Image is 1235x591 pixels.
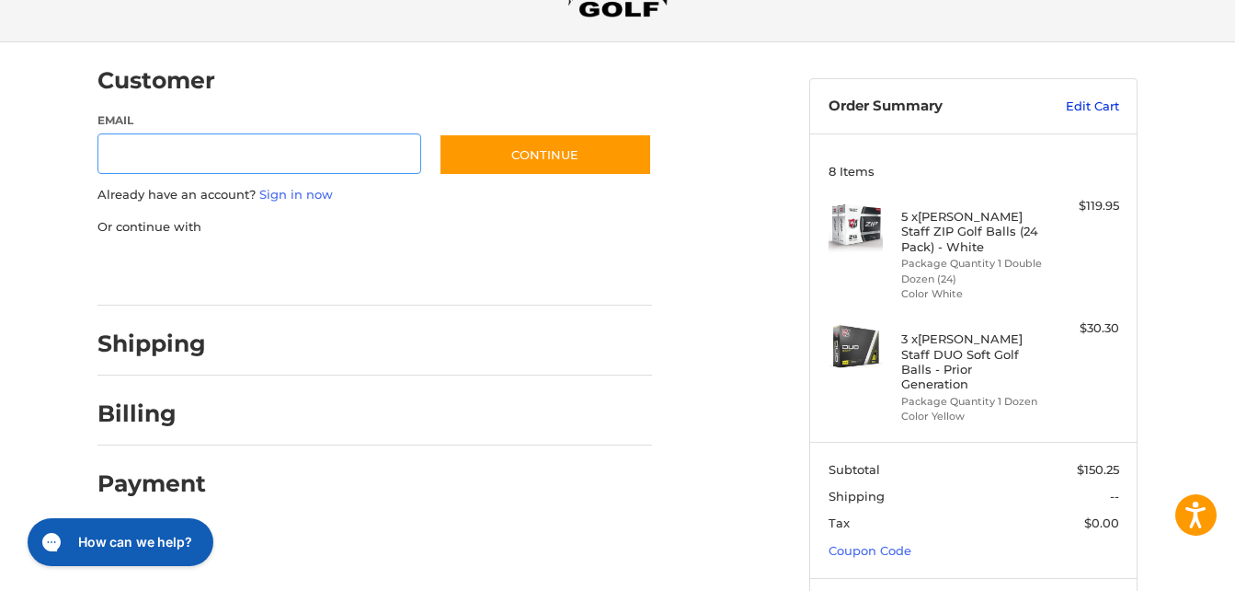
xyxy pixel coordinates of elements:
h3: Order Summary [829,98,1026,116]
iframe: Gorgias live chat messenger [18,512,219,573]
a: Edit Cart [1026,98,1119,116]
iframe: PayPal-paypal [92,254,230,287]
h4: 3 x [PERSON_NAME] Staff DUO Soft Golf Balls - Prior Generation [901,331,1042,391]
iframe: PayPal-venmo [404,254,542,287]
h2: Customer [97,66,215,95]
iframe: PayPal-paylater [247,254,385,287]
div: $30.30 [1046,319,1119,338]
span: $150.25 [1077,462,1119,477]
a: Coupon Code [829,543,911,558]
h2: Shipping [97,330,206,358]
div: $119.95 [1046,197,1119,215]
h4: 5 x [PERSON_NAME] Staff ZIP Golf Balls (24 Pack) - White [901,209,1042,254]
h2: Payment [97,469,206,498]
span: $0.00 [1084,516,1119,530]
span: -- [1110,489,1119,504]
span: Subtotal [829,462,880,477]
span: Shipping [829,489,885,504]
button: Continue [439,133,652,176]
a: Sign in now [259,187,333,202]
li: Color Yellow [901,409,1042,424]
label: Email [97,112,421,129]
li: Package Quantity 1 Dozen [901,394,1042,410]
p: Already have an account? [97,186,652,204]
li: Color White [901,286,1042,302]
h3: 8 Items [829,164,1119,179]
p: Or continue with [97,218,652,237]
li: Package Quantity 1 Double Dozen (24) [901,256,1042,286]
h2: Billing [97,400,205,428]
span: Tax [829,516,850,530]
